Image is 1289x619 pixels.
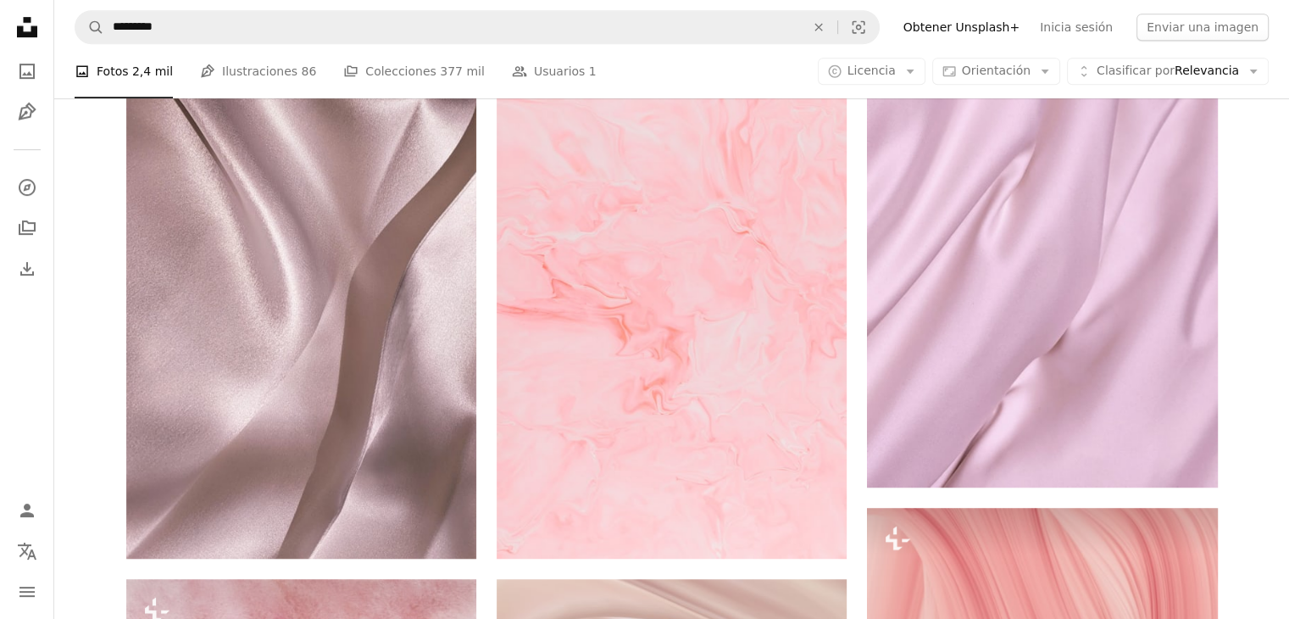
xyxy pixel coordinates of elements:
[126,91,476,558] img: textil gris sobre mesa de madera marrón
[10,494,44,527] a: Iniciar sesión / Registrarse
[126,316,476,332] a: textil gris sobre mesa de madera marrón
[893,14,1030,41] a: Obtener Unsplash+
[75,11,104,43] button: Buscar en Unsplash
[10,211,44,245] a: Colecciones
[440,62,485,81] span: 377 mil
[867,20,1217,487] img: textil rosa en primer plano imagen
[10,575,44,609] button: Menú
[497,33,847,559] img: Pintura abstracta rosa y blanca
[1136,14,1269,41] button: Enviar una imagen
[589,62,597,81] span: 1
[75,10,880,44] form: Encuentra imágenes en todo el sitio
[1097,64,1175,77] span: Clasificar por
[10,252,44,286] a: Historial de descargas
[1067,58,1269,85] button: Clasificar porRelevancia
[1030,14,1123,41] a: Inicia sesión
[10,54,44,88] a: Fotos
[818,58,925,85] button: Licencia
[10,170,44,204] a: Explorar
[512,44,597,98] a: Usuarios 1
[200,44,316,98] a: Ilustraciones 86
[343,44,485,98] a: Colecciones 377 mil
[1097,63,1239,80] span: Relevancia
[10,10,44,47] a: Inicio — Unsplash
[301,62,316,81] span: 86
[800,11,837,43] button: Borrar
[932,58,1060,85] button: Orientación
[847,64,896,77] span: Licencia
[10,95,44,129] a: Ilustraciones
[10,534,44,568] button: Idioma
[497,287,847,303] a: Pintura abstracta rosa y blanca
[838,11,879,43] button: Búsqueda visual
[867,245,1217,260] a: textil rosa en primer plano imagen
[962,64,1031,77] span: Orientación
